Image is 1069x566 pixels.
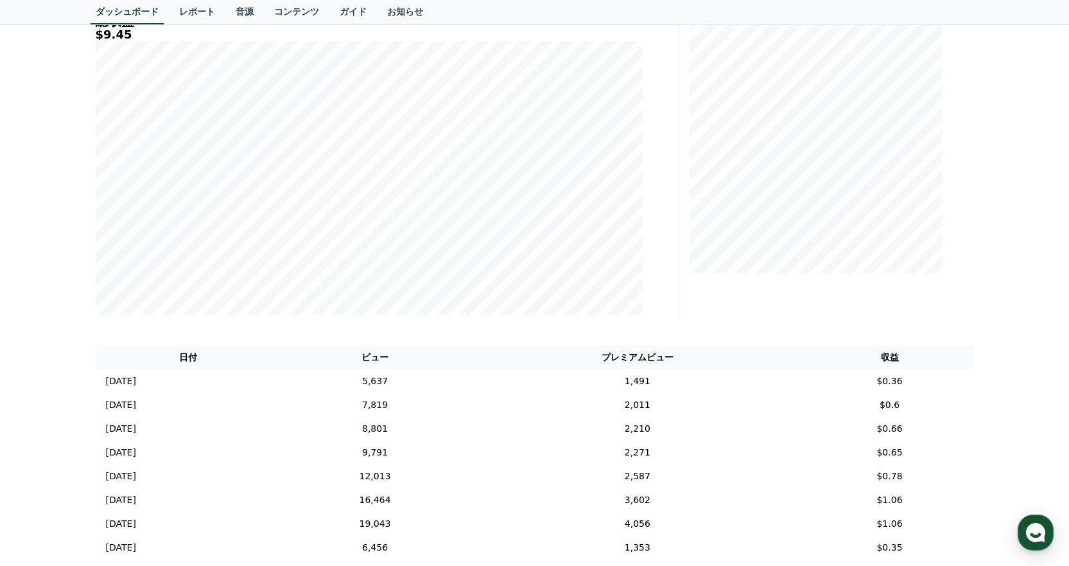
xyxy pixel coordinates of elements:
[469,464,805,488] td: 2,587
[806,488,974,512] td: $1.06
[33,427,55,437] span: Home
[85,407,166,439] a: Messages
[281,488,469,512] td: 16,464
[806,346,974,369] th: 収益
[96,28,643,41] h5: $9.45
[106,493,136,507] p: [DATE]
[806,417,974,441] td: $0.66
[281,512,469,536] td: 19,043
[4,407,85,439] a: Home
[469,488,805,512] td: 3,602
[806,441,974,464] td: $0.65
[469,393,805,417] td: 2,011
[190,427,222,437] span: Settings
[469,512,805,536] td: 4,056
[281,417,469,441] td: 8,801
[107,427,144,438] span: Messages
[806,536,974,560] td: $0.35
[806,464,974,488] td: $0.78
[281,441,469,464] td: 9,791
[106,398,136,412] p: [DATE]
[469,441,805,464] td: 2,271
[106,446,136,459] p: [DATE]
[469,369,805,393] td: 1,491
[281,536,469,560] td: 6,456
[281,346,469,369] th: ビュー
[806,393,974,417] td: $0.6
[469,346,805,369] th: プレミアムビュー
[106,375,136,388] p: [DATE]
[806,369,974,393] td: $0.36
[106,470,136,483] p: [DATE]
[106,541,136,554] p: [DATE]
[281,369,469,393] td: 5,637
[96,346,281,369] th: 日付
[281,393,469,417] td: 7,819
[166,407,247,439] a: Settings
[106,422,136,436] p: [DATE]
[806,512,974,536] td: $1.06
[469,417,805,441] td: 2,210
[281,464,469,488] td: 12,013
[469,536,805,560] td: 1,353
[106,517,136,531] p: [DATE]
